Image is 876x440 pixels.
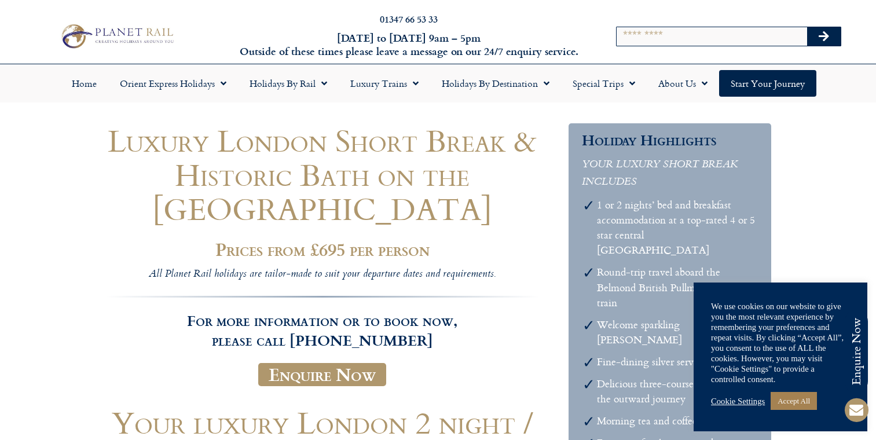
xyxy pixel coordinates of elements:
[236,31,581,58] h6: [DATE] to [DATE] 9am – 5pm Outside of these times please leave a message on our 24/7 enquiry serv...
[771,392,817,410] a: Accept All
[60,70,108,97] a: Home
[380,12,438,25] a: 01347 66 53 33
[430,70,561,97] a: Holidays by Destination
[807,27,841,46] button: Search
[339,70,430,97] a: Luxury Trains
[6,70,870,97] nav: Menu
[711,301,850,384] div: We use cookies on our website to give you the most relevant experience by remembering your prefer...
[108,70,238,97] a: Orient Express Holidays
[647,70,719,97] a: About Us
[57,21,177,51] img: Planet Rail Train Holidays Logo
[238,70,339,97] a: Holidays by Rail
[711,396,765,406] a: Cookie Settings
[719,70,816,97] a: Start your Journey
[561,70,647,97] a: Special Trips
